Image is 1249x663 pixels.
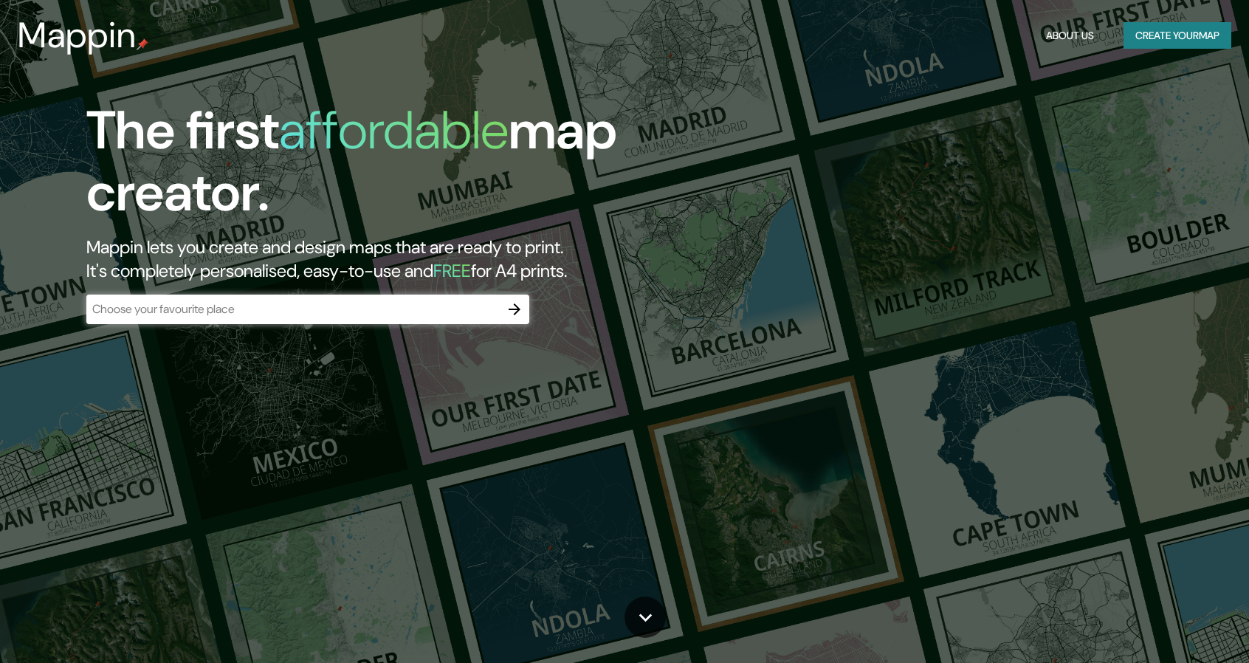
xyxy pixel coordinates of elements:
h2: Mappin lets you create and design maps that are ready to print. It's completely personalised, eas... [86,236,711,283]
h5: FREE [433,259,471,282]
iframe: Help widget launcher [1118,605,1233,647]
input: Choose your favourite place [86,300,500,317]
h3: Mappin [18,15,137,56]
button: Create yourmap [1124,22,1231,49]
button: About Us [1040,22,1100,49]
h1: affordable [279,96,509,165]
img: mappin-pin [137,38,148,50]
h1: The first map creator. [86,100,711,236]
